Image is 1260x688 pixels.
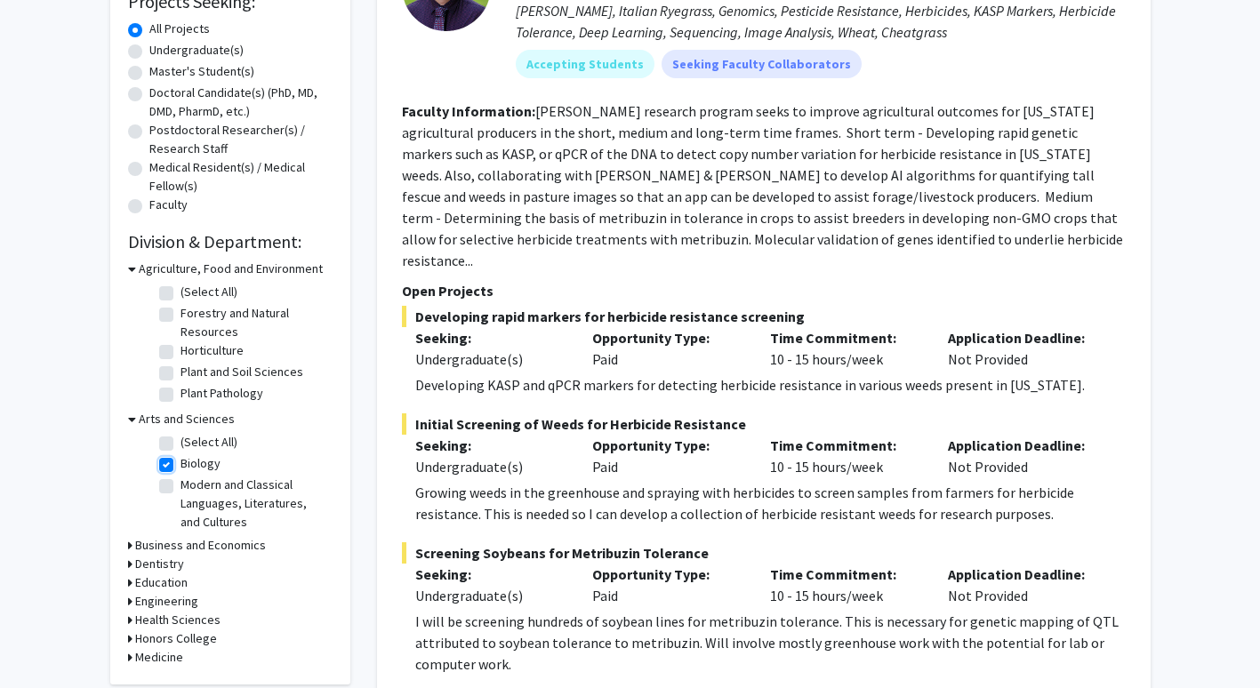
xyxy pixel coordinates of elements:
div: Paid [579,327,757,370]
h3: Honors College [135,629,217,648]
label: Biology [181,454,221,473]
p: Developing KASP and qPCR markers for detecting herbicide resistance in various weeds present in [... [415,374,1126,396]
div: Paid [579,435,757,477]
label: Medical Resident(s) / Medical Fellow(s) [149,158,333,196]
fg-read-more: [PERSON_NAME] research program seeks to improve agricultural outcomes for [US_STATE] agricultural... [402,102,1123,269]
span: Developing rapid markers for herbicide resistance screening [402,306,1126,327]
label: Undergraduate(s) [149,41,244,60]
h3: Business and Economics [135,536,266,555]
h3: Health Sciences [135,611,221,629]
label: Plant Pathology [181,384,263,403]
label: (Select All) [181,283,237,301]
h3: Dentistry [135,555,184,573]
div: Not Provided [935,564,1112,606]
p: Time Commitment: [770,435,921,456]
div: Undergraduate(s) [415,348,566,370]
p: Open Projects [402,280,1126,301]
div: 10 - 15 hours/week [757,435,935,477]
label: Master's Student(s) [149,62,254,81]
p: Seeking: [415,435,566,456]
div: Not Provided [935,327,1112,370]
p: Growing weeds in the greenhouse and spraying with herbicides to screen samples from farmers for h... [415,482,1126,524]
span: Screening Soybeans for Metribuzin Tolerance [402,542,1126,564]
label: (Select All) [181,433,237,452]
label: Faculty [149,196,188,214]
h2: Division & Department: [128,231,333,252]
p: Opportunity Type: [592,327,743,348]
p: Seeking: [415,327,566,348]
label: Horticulture [181,341,244,360]
div: 10 - 15 hours/week [757,327,935,370]
p: Opportunity Type: [592,435,743,456]
mat-chip: Seeking Faculty Collaborators [662,50,862,78]
p: Application Deadline: [948,435,1099,456]
p: Time Commitment: [770,327,921,348]
div: Undergraduate(s) [415,456,566,477]
label: Modern and Classical Languages, Literatures, and Cultures [181,476,328,532]
h3: Education [135,573,188,592]
label: Doctoral Candidate(s) (PhD, MD, DMD, PharmD, etc.) [149,84,333,121]
div: Undergraduate(s) [415,585,566,606]
label: Plant and Soil Sciences [181,363,303,381]
h3: Medicine [135,648,183,667]
mat-chip: Accepting Students [516,50,654,78]
p: Application Deadline: [948,564,1099,585]
label: All Projects [149,20,210,38]
label: Forestry and Natural Resources [181,304,328,341]
p: Time Commitment: [770,564,921,585]
iframe: Chat [13,608,76,675]
p: I will be screening hundreds of soybean lines for metribuzin tolerance. This is necessary for gen... [415,611,1126,675]
h3: Engineering [135,592,198,611]
h3: Agriculture, Food and Environment [139,260,323,278]
b: Faculty Information: [402,102,535,120]
p: Opportunity Type: [592,564,743,585]
p: Seeking: [415,564,566,585]
span: Initial Screening of Weeds for Herbicide Resistance [402,413,1126,435]
h3: Arts and Sciences [139,410,235,428]
div: 10 - 15 hours/week [757,564,935,606]
p: Application Deadline: [948,327,1099,348]
div: Paid [579,564,757,606]
div: Not Provided [935,435,1112,477]
label: Postdoctoral Researcher(s) / Research Staff [149,121,333,158]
